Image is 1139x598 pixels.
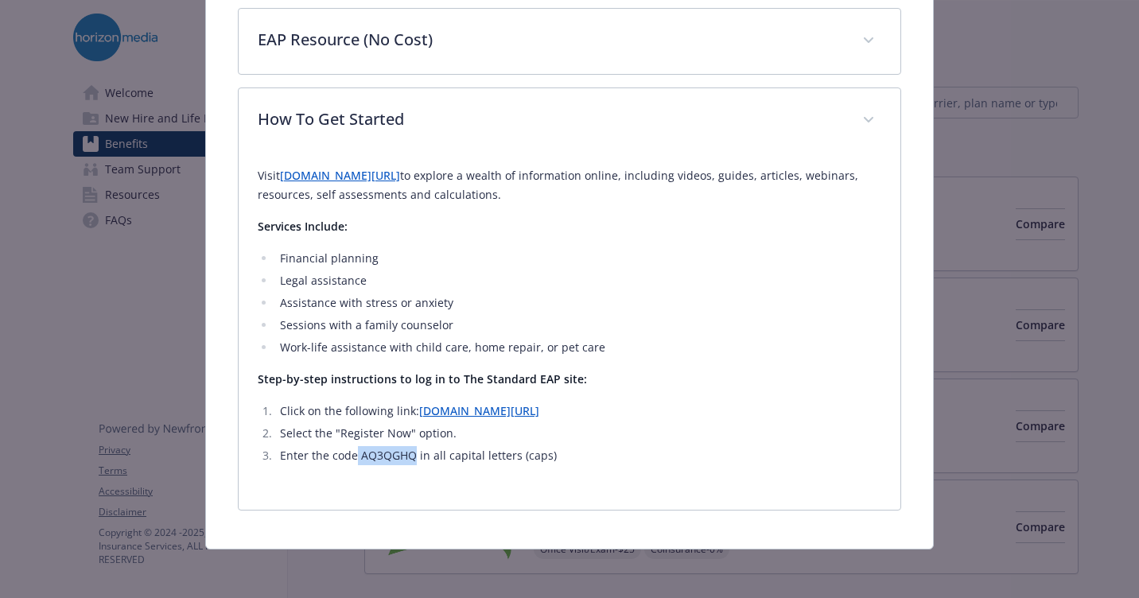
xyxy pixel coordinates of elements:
[275,316,881,335] li: Sessions with a family counselor
[275,446,881,465] li: Enter the code AQ3QGHQ in all capital letters (caps)
[280,168,400,183] a: [DOMAIN_NAME][URL]
[419,403,539,418] a: [DOMAIN_NAME][URL]
[275,249,881,268] li: Financial planning
[258,107,843,131] p: How To Get Started
[258,219,348,234] strong: Services Include:
[239,153,900,510] div: How To Get Started
[258,371,587,386] strong: Step-by-step instructions to log in to The Standard EAP site:
[275,402,881,421] li: Click on the following link:
[239,88,900,153] div: How To Get Started
[275,338,881,357] li: Work-life assistance with child care, home repair, or pet care
[258,28,843,52] p: EAP Resource (No Cost)
[275,293,881,313] li: Assistance with stress or anxiety
[275,271,881,290] li: Legal assistance
[275,424,881,443] li: Select the "Register Now" option.
[258,166,881,204] p: Visit to explore a wealth of information online, including videos, guides, articles, webinars, re...
[239,9,900,74] div: EAP Resource (No Cost)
